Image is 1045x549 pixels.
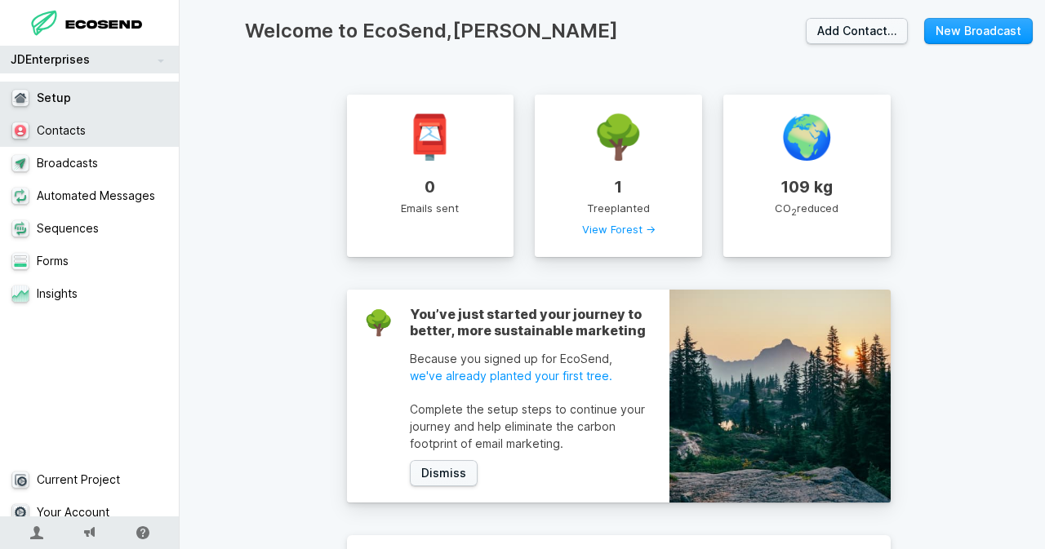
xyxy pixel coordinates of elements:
[582,224,656,235] a: View Forest →
[245,16,806,46] h1: Welcome to EcoSend, [PERSON_NAME]
[592,116,645,158] span: 🌳
[410,460,478,487] button: Dismiss
[410,306,654,339] h3: You’ve just started your journey to better, more sustainable marketing
[403,116,456,158] span: 📮
[410,401,654,452] p: Complete the setup steps to continue your journey and help eliminate the carbon footprint of emai...
[806,18,908,45] a: Add Contact…
[401,203,459,214] span: Emails sent
[410,367,654,384] a: we've already planted your first tree.
[781,179,833,196] span: 109 kg
[780,116,834,158] span: 🌍
[775,203,838,217] span: CO reduced
[791,207,797,218] sub: 2
[615,179,622,196] span: 1
[410,350,654,384] p: Because you signed up for EcoSend,
[425,179,435,196] span: 0
[363,308,394,337] span: 🌳
[924,18,1033,45] a: New Broadcast
[587,203,650,214] span: Tree planted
